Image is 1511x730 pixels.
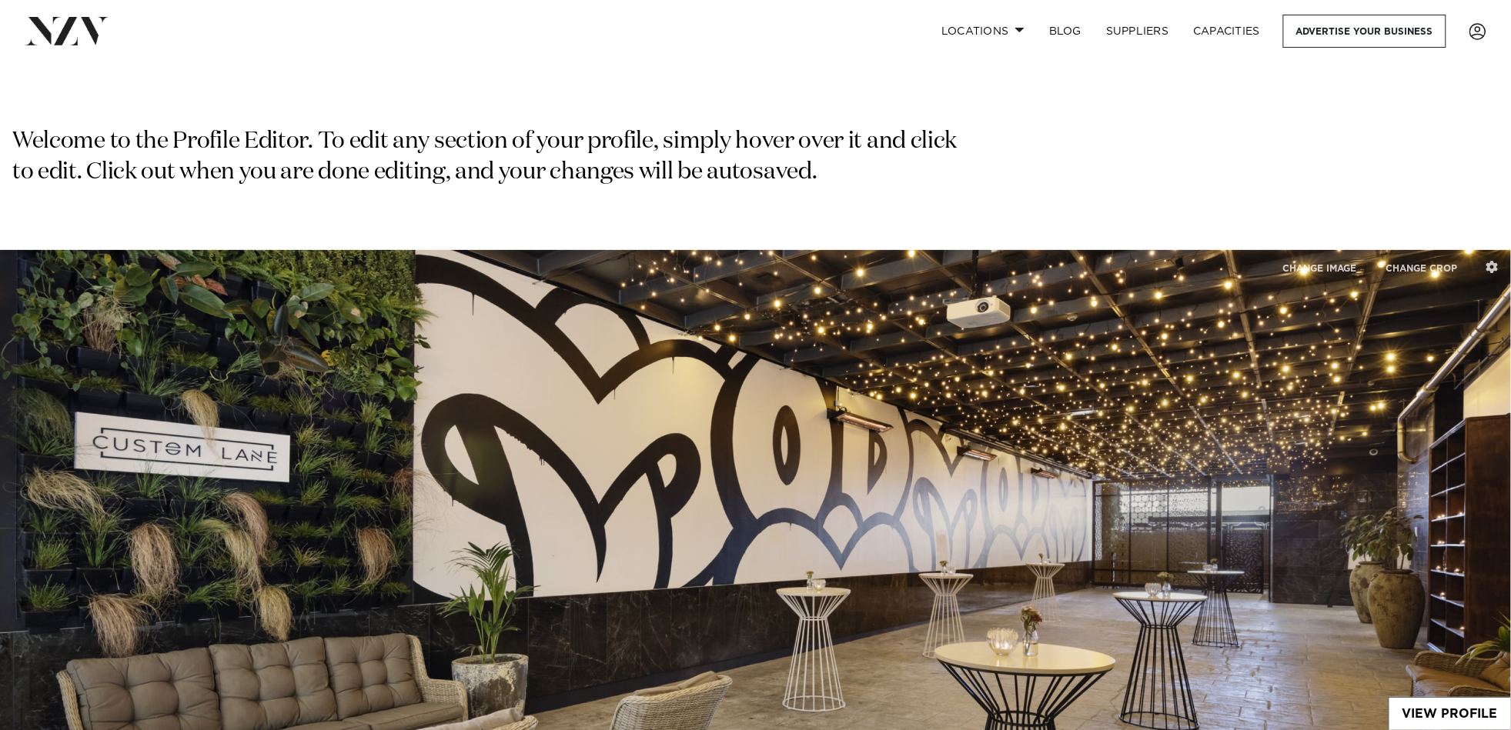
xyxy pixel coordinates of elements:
[1373,252,1471,285] button: CHANGE CROP
[1094,15,1181,48] a: SUPPLIERS
[1389,698,1511,730] a: View Profile
[1270,252,1370,285] button: CHANGE IMAGE
[1283,15,1446,48] a: Advertise your business
[1037,15,1094,48] a: BLOG
[12,127,964,188] p: Welcome to the Profile Editor. To edit any section of your profile, simply hover over it and clic...
[25,17,109,45] img: nzv-logo.png
[1182,15,1273,48] a: Capacities
[929,15,1037,48] a: Locations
